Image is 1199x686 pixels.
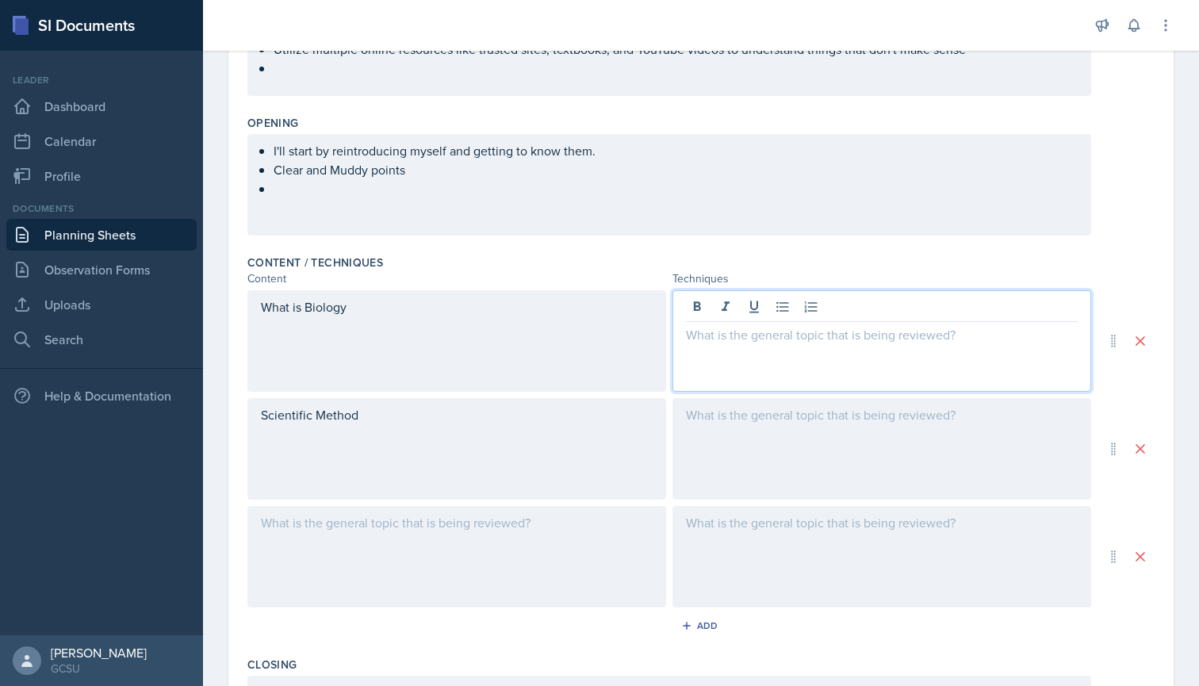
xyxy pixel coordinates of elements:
[261,297,653,316] p: What is Biology
[6,201,197,216] div: Documents
[247,657,297,673] label: Closing
[6,160,197,192] a: Profile
[6,90,197,122] a: Dashboard
[247,255,383,270] label: Content / Techniques
[51,661,147,676] div: GCSU
[676,614,727,638] button: Add
[247,115,298,131] label: Opening
[6,219,197,251] a: Planning Sheets
[261,405,653,424] p: Scientific Method
[6,125,197,157] a: Calendar
[51,645,147,661] div: [PERSON_NAME]
[6,324,197,355] a: Search
[274,160,1078,179] p: Clear and Muddy points
[274,141,1078,160] p: I'll start by reintroducing myself and getting to know them.
[672,270,1091,287] div: Techniques
[6,380,197,412] div: Help & Documentation
[6,73,197,87] div: Leader
[247,270,666,287] div: Content
[6,254,197,286] a: Observation Forms
[684,619,718,632] div: Add
[6,289,197,320] a: Uploads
